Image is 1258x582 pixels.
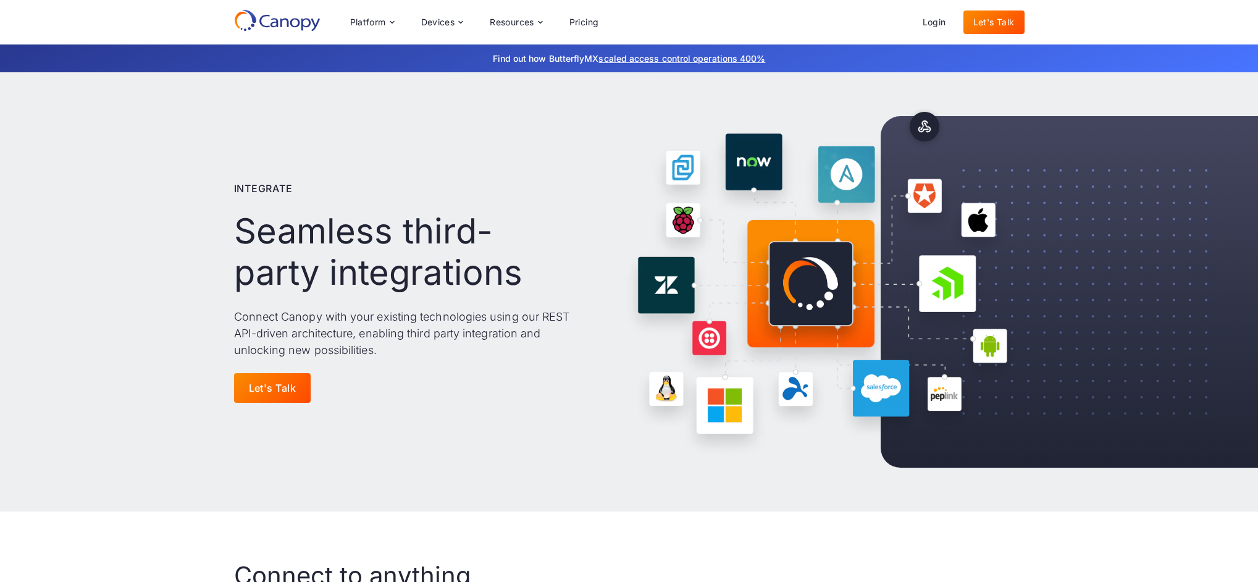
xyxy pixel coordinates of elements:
a: Let's Talk [963,11,1025,34]
p: Find out how ButterflyMX [327,52,932,65]
a: Pricing [560,11,609,34]
a: Let's Talk [234,373,311,403]
h1: Seamless third-party integrations [234,211,574,293]
div: Resources [490,18,534,27]
p: Connect Canopy with your existing technologies using our REST API-driven architecture, enabling t... [234,308,574,358]
div: Devices [421,18,455,27]
p: Integrate [234,181,293,196]
a: Login [913,11,956,34]
div: Platform [350,18,386,27]
a: scaled access control operations 400% [598,53,765,64]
